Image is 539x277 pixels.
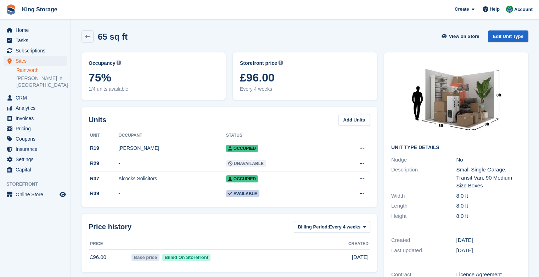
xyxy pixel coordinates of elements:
span: Home [16,25,58,35]
th: Occupant [118,130,226,141]
span: Available [226,190,259,197]
button: Billing Period: Every 4 weeks [294,221,370,233]
div: No [456,156,522,164]
span: Billed On Storefront [162,254,211,261]
td: £96.00 [89,249,130,265]
span: Occupied [226,145,258,152]
th: Status [226,130,331,141]
a: menu [4,124,67,134]
div: 8.0 ft [456,192,522,200]
a: menu [4,113,67,123]
div: R37 [89,175,118,182]
div: Width [391,192,456,200]
img: John King [506,6,513,13]
td: - [118,186,226,201]
a: [PERSON_NAME] in [GEOGRAPHIC_DATA] [16,75,67,89]
span: CRM [16,93,58,103]
span: Online Store [16,190,58,199]
span: Sites [16,56,58,66]
span: Created [348,241,369,247]
a: menu [4,154,67,164]
img: stora-icon-8386f47178a22dfd0bd8f6a31ec36ba5ce8667c1dd55bd0f319d3a0aa187defe.svg [6,4,16,15]
span: Pricing [16,124,58,134]
div: 8.0 ft [456,212,522,220]
span: Storefront [6,181,71,188]
span: Occupancy [89,60,115,67]
div: Alcocks Solicitors [118,175,226,182]
a: Preview store [58,190,67,199]
span: 1/4 units available [89,85,219,93]
a: menu [4,35,67,45]
a: menu [4,134,67,144]
a: menu [4,103,67,113]
span: Insurance [16,144,58,154]
span: Base price [131,254,159,261]
a: menu [4,46,67,56]
span: Account [514,6,533,13]
span: Subscriptions [16,46,58,56]
span: 75% [89,71,219,84]
a: Rainworth [16,67,67,74]
span: Help [490,6,500,13]
a: menu [4,56,67,66]
span: Coupons [16,134,58,144]
div: Height [391,212,456,220]
div: [DATE] [456,247,522,255]
span: Billing Period: [298,224,329,231]
a: King Storage [19,4,60,15]
img: icon-info-grey-7440780725fd019a000dd9b08b2336e03edf1995a4989e88bcd33f0948082b44.svg [117,61,121,65]
th: Unit [89,130,118,141]
span: View on Store [449,33,479,40]
div: 8.0 ft [456,202,522,210]
a: menu [4,144,67,154]
div: R29 [89,160,118,167]
a: View on Store [441,30,482,42]
span: Every 4 weeks [329,224,360,231]
a: menu [4,190,67,199]
span: Settings [16,154,58,164]
span: Price history [89,221,131,232]
a: menu [4,93,67,103]
th: Price [89,238,130,250]
h2: Unit Type details [391,145,521,151]
a: menu [4,25,67,35]
img: 65-sqft-unit.jpg [403,60,510,139]
span: Every 4 weeks [240,85,370,93]
td: - [118,156,226,171]
span: Storefront price [240,60,277,67]
div: Last updated [391,247,456,255]
h2: 65 sq ft [98,32,128,41]
div: Created [391,236,456,244]
a: menu [4,165,67,175]
span: Tasks [16,35,58,45]
div: [PERSON_NAME] [118,145,226,152]
span: £96.00 [240,71,370,84]
div: Length [391,202,456,210]
img: icon-info-grey-7440780725fd019a000dd9b08b2336e03edf1995a4989e88bcd33f0948082b44.svg [279,61,283,65]
a: Edit Unit Type [488,30,528,42]
div: R19 [89,145,118,152]
div: Description [391,166,456,190]
a: Add Units [338,114,370,126]
span: Unavailable [226,160,266,167]
h2: Units [89,114,106,125]
span: [DATE] [352,253,369,261]
span: Occupied [226,175,258,182]
div: Small Single Garage, Transit Van, 90 Medium Size Boxes [456,166,522,190]
div: R39 [89,190,118,197]
div: [DATE] [456,236,522,244]
span: Invoices [16,113,58,123]
div: Nudge [391,156,456,164]
span: Analytics [16,103,58,113]
span: Create [455,6,469,13]
span: Capital [16,165,58,175]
